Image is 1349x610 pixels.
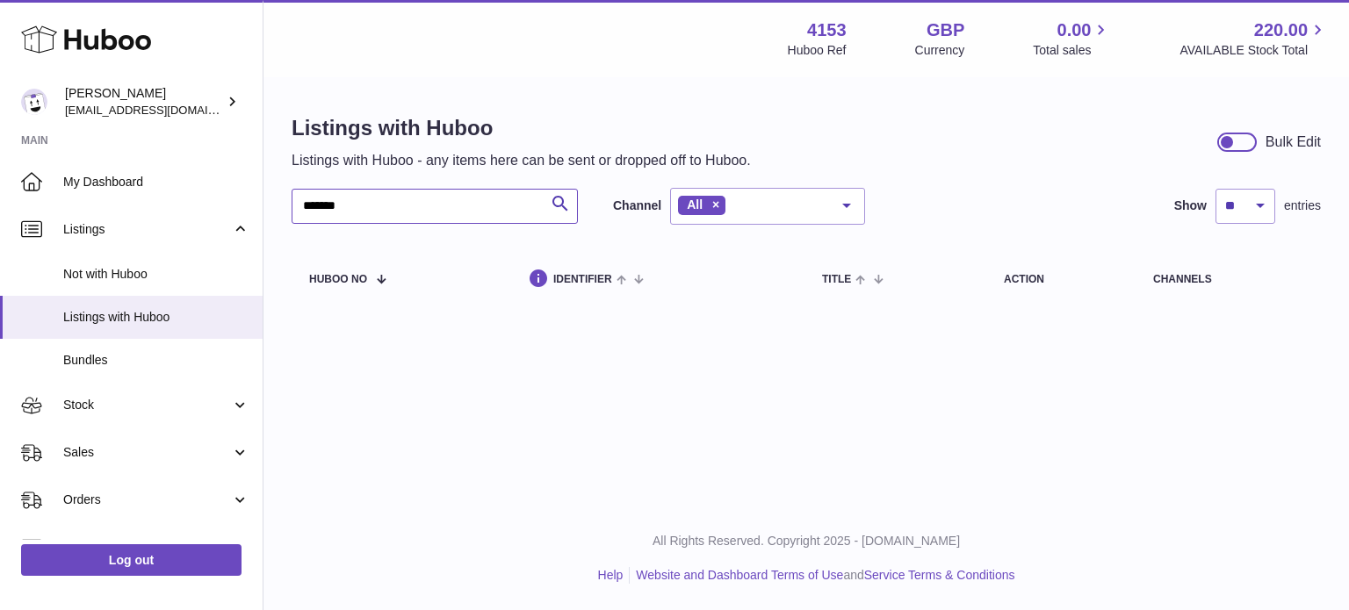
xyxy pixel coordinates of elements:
[630,567,1014,584] li: and
[65,103,258,117] span: [EMAIL_ADDRESS][DOMAIN_NAME]
[1057,18,1092,42] span: 0.00
[822,274,851,285] span: title
[63,266,249,283] span: Not with Huboo
[1153,274,1303,285] div: channels
[309,274,367,285] span: Huboo no
[1033,42,1111,59] span: Total sales
[613,197,661,214] label: Channel
[1284,197,1321,214] span: entries
[63,492,231,508] span: Orders
[1174,197,1207,214] label: Show
[21,544,242,576] a: Log out
[1033,18,1111,59] a: 0.00 Total sales
[1254,18,1308,42] span: 220.00
[553,274,612,285] span: identifier
[1266,133,1321,152] div: Bulk Edit
[21,89,47,115] img: internalAdmin-4153@internal.huboo.com
[864,568,1015,582] a: Service Terms & Conditions
[598,568,624,582] a: Help
[687,197,703,212] span: All
[292,151,751,170] p: Listings with Huboo - any items here can be sent or dropped off to Huboo.
[1179,18,1328,59] a: 220.00 AVAILABLE Stock Total
[788,42,847,59] div: Huboo Ref
[63,309,249,326] span: Listings with Huboo
[278,533,1335,549] p: All Rights Reserved. Copyright 2025 - [DOMAIN_NAME]
[63,397,231,413] span: Stock
[927,18,964,42] strong: GBP
[63,444,231,461] span: Sales
[636,568,843,582] a: Website and Dashboard Terms of Use
[1004,274,1118,285] div: action
[63,221,231,238] span: Listings
[63,352,249,369] span: Bundles
[63,539,249,556] span: Usage
[915,42,965,59] div: Currency
[65,85,223,118] div: [PERSON_NAME]
[807,18,847,42] strong: 4153
[63,174,249,190] span: My Dashboard
[1179,42,1328,59] span: AVAILABLE Stock Total
[292,114,751,142] h1: Listings with Huboo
